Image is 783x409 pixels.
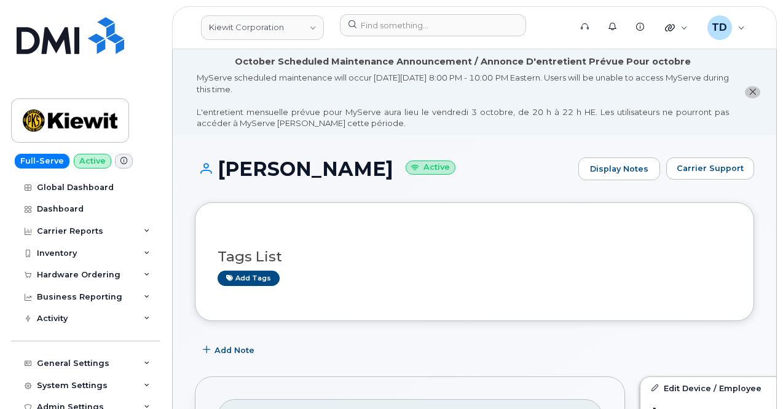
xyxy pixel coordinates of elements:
[214,344,254,356] span: Add Note
[677,162,744,174] span: Carrier Support
[235,55,691,68] div: October Scheduled Maintenance Announcement / Annonce D'entretient Prévue Pour octobre
[578,157,660,181] a: Display Notes
[730,355,774,400] iframe: Messenger Launcher
[195,158,572,180] h1: [PERSON_NAME]
[666,157,754,180] button: Carrier Support
[406,161,455,175] small: Active
[218,249,731,264] h3: Tags List
[197,72,729,129] div: MyServe scheduled maintenance will occur [DATE][DATE] 8:00 PM - 10:00 PM Eastern. Users will be u...
[745,86,760,99] button: close notification
[195,340,265,362] button: Add Note
[218,271,280,286] a: Add tags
